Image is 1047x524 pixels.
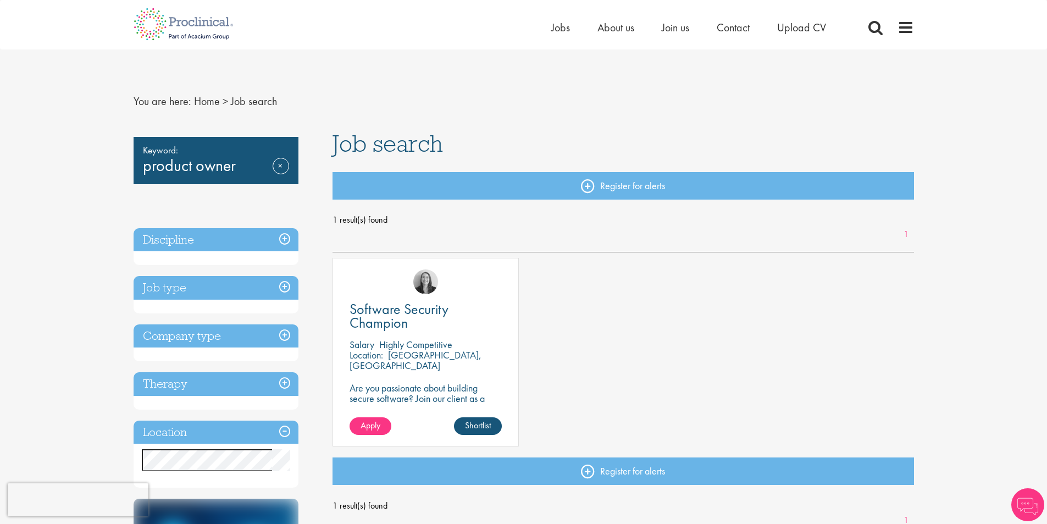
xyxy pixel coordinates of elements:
[898,228,914,241] a: 1
[350,302,502,330] a: Software Security Champion
[333,212,914,228] span: 1 result(s) found
[454,417,502,435] a: Shortlist
[333,457,914,485] a: Register for alerts
[551,20,570,35] a: Jobs
[134,137,298,184] div: product owner
[350,349,481,372] p: [GEOGRAPHIC_DATA], [GEOGRAPHIC_DATA]
[350,417,391,435] a: Apply
[273,158,289,190] a: Remove
[777,20,826,35] a: Upload CV
[379,338,452,351] p: Highly Competitive
[350,349,383,361] span: Location:
[1011,488,1044,521] img: Chatbot
[662,20,689,35] a: Join us
[134,421,298,444] h3: Location
[134,94,191,108] span: You are here:
[8,483,148,516] iframe: reCAPTCHA
[143,142,289,158] span: Keyword:
[350,338,374,351] span: Salary
[597,20,634,35] a: About us
[134,228,298,252] h3: Discipline
[361,420,380,431] span: Apply
[134,276,298,300] h3: Job type
[333,172,914,200] a: Register for alerts
[717,20,750,35] a: Contact
[134,324,298,348] h3: Company type
[231,94,277,108] span: Job search
[223,94,228,108] span: >
[413,269,438,294] img: Mia Kellerman
[333,498,914,514] span: 1 result(s) found
[350,300,448,332] span: Software Security Champion
[333,129,443,158] span: Job search
[134,372,298,396] h3: Therapy
[194,94,220,108] a: breadcrumb link
[350,383,502,435] p: Are you passionate about building secure software? Join our client as a Software Security Champio...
